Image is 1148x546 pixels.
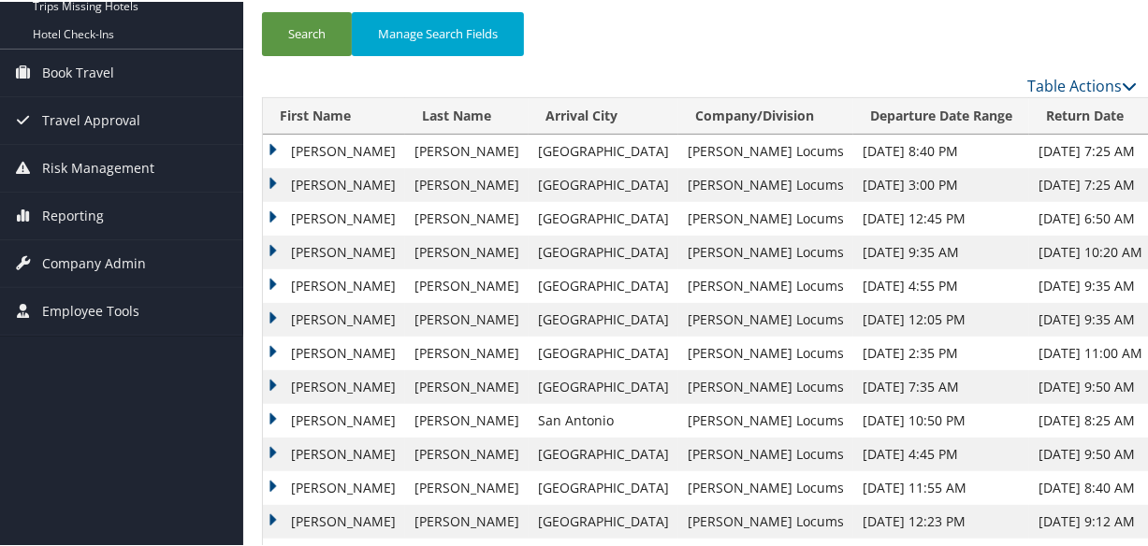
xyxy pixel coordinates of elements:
[405,368,529,402] td: [PERSON_NAME]
[529,301,678,335] td: [GEOGRAPHIC_DATA]
[853,133,1029,166] td: [DATE] 8:40 PM
[853,436,1029,469] td: [DATE] 4:45 PM
[529,200,678,234] td: [GEOGRAPHIC_DATA]
[263,301,405,335] td: [PERSON_NAME]
[405,301,529,335] td: [PERSON_NAME]
[42,95,140,142] span: Travel Approval
[529,503,678,537] td: [GEOGRAPHIC_DATA]
[853,200,1029,234] td: [DATE] 12:45 PM
[263,436,405,469] td: [PERSON_NAME]
[42,48,114,94] span: Book Travel
[678,166,853,200] td: [PERSON_NAME] Locums
[263,469,405,503] td: [PERSON_NAME]
[42,191,104,237] span: Reporting
[42,143,154,190] span: Risk Management
[678,200,853,234] td: [PERSON_NAME] Locums
[853,234,1029,267] td: [DATE] 9:35 AM
[853,503,1029,537] td: [DATE] 12:23 PM
[529,133,678,166] td: [GEOGRAPHIC_DATA]
[678,436,853,469] td: [PERSON_NAME] Locums
[529,96,678,133] th: Arrival City: activate to sort column ascending
[678,368,853,402] td: [PERSON_NAME] Locums
[42,286,139,333] span: Employee Tools
[853,96,1029,133] th: Departure Date Range: activate to sort column ascending
[263,96,405,133] th: First Name: activate to sort column ascending
[529,335,678,368] td: [GEOGRAPHIC_DATA]
[405,436,529,469] td: [PERSON_NAME]
[853,166,1029,200] td: [DATE] 3:00 PM
[678,503,853,537] td: [PERSON_NAME] Locums
[853,335,1029,368] td: [DATE] 2:35 PM
[263,368,405,402] td: [PERSON_NAME]
[405,503,529,537] td: [PERSON_NAME]
[529,368,678,402] td: [GEOGRAPHIC_DATA]
[405,133,529,166] td: [PERSON_NAME]
[263,503,405,537] td: [PERSON_NAME]
[678,234,853,267] td: [PERSON_NAME] Locums
[853,402,1029,436] td: [DATE] 10:50 PM
[263,200,405,234] td: [PERSON_NAME]
[263,234,405,267] td: [PERSON_NAME]
[263,402,405,436] td: [PERSON_NAME]
[678,133,853,166] td: [PERSON_NAME] Locums
[405,166,529,200] td: [PERSON_NAME]
[853,368,1029,402] td: [DATE] 7:35 AM
[405,234,529,267] td: [PERSON_NAME]
[405,335,529,368] td: [PERSON_NAME]
[529,436,678,469] td: [GEOGRAPHIC_DATA]
[853,469,1029,503] td: [DATE] 11:55 AM
[529,166,678,200] td: [GEOGRAPHIC_DATA]
[405,469,529,503] td: [PERSON_NAME]
[678,96,853,133] th: Company/Division
[678,335,853,368] td: [PERSON_NAME] Locums
[853,301,1029,335] td: [DATE] 12:05 PM
[529,234,678,267] td: [GEOGRAPHIC_DATA]
[1027,74,1137,94] a: Table Actions
[263,335,405,368] td: [PERSON_NAME]
[405,200,529,234] td: [PERSON_NAME]
[263,166,405,200] td: [PERSON_NAME]
[405,96,529,133] th: Last Name: activate to sort column ascending
[262,10,352,54] button: Search
[678,267,853,301] td: [PERSON_NAME] Locums
[42,238,146,285] span: Company Admin
[352,10,524,54] button: Manage Search Fields
[678,469,853,503] td: [PERSON_NAME] Locums
[263,267,405,301] td: [PERSON_NAME]
[529,469,678,503] td: [GEOGRAPHIC_DATA]
[405,402,529,436] td: [PERSON_NAME]
[405,267,529,301] td: [PERSON_NAME]
[529,402,678,436] td: San Antonio
[529,267,678,301] td: [GEOGRAPHIC_DATA]
[263,133,405,166] td: [PERSON_NAME]
[853,267,1029,301] td: [DATE] 4:55 PM
[678,301,853,335] td: [PERSON_NAME] Locums
[678,402,853,436] td: [PERSON_NAME] Locums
